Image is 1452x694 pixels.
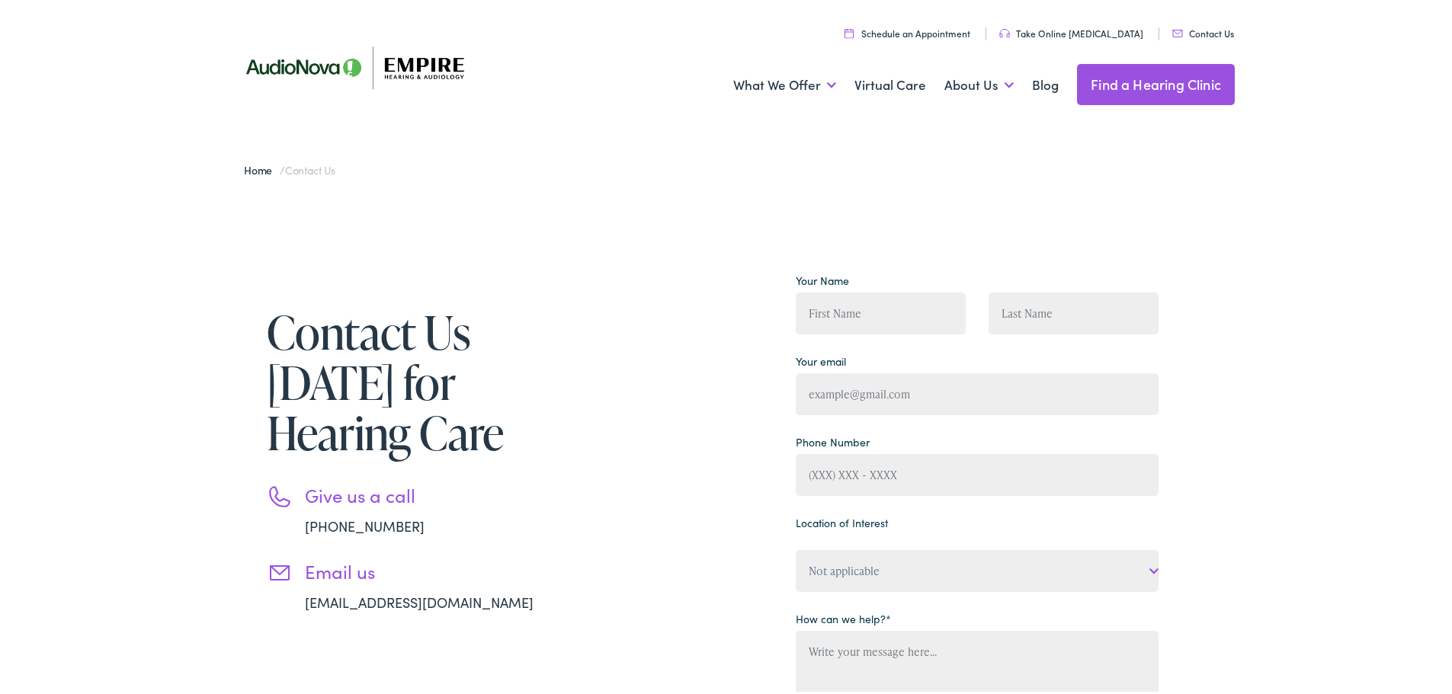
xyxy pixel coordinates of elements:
h3: Give us a call [305,481,579,504]
label: Location of Interest [796,512,888,528]
a: About Us [944,54,1014,110]
a: Contact Us [1172,24,1234,37]
input: Last Name [989,289,1159,331]
a: Take Online [MEDICAL_DATA] [999,24,1143,37]
a: Schedule an Appointment [845,24,970,37]
label: Your email [796,350,846,366]
a: Find a Hearing Clinic [1077,61,1235,102]
img: utility icon [845,25,854,35]
a: Home [244,159,280,174]
span: / [244,159,335,174]
label: How can we help? [796,608,891,624]
input: (XXX) XXX - XXXX [796,451,1159,493]
img: utility icon [1172,27,1183,34]
h3: Email us [305,558,579,580]
label: Your Name [796,270,849,286]
img: utility icon [999,26,1010,35]
a: Blog [1032,54,1059,110]
a: [PHONE_NUMBER] [305,513,425,532]
a: What We Offer [733,54,836,110]
input: First Name [796,289,966,331]
input: example@gmail.com [796,370,1159,412]
h1: Contact Us [DATE] for Hearing Care [267,304,579,455]
label: Phone Number [796,431,870,447]
a: Virtual Care [854,54,926,110]
span: Contact Us [285,159,335,174]
a: [EMAIL_ADDRESS][DOMAIN_NAME] [305,590,534,609]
